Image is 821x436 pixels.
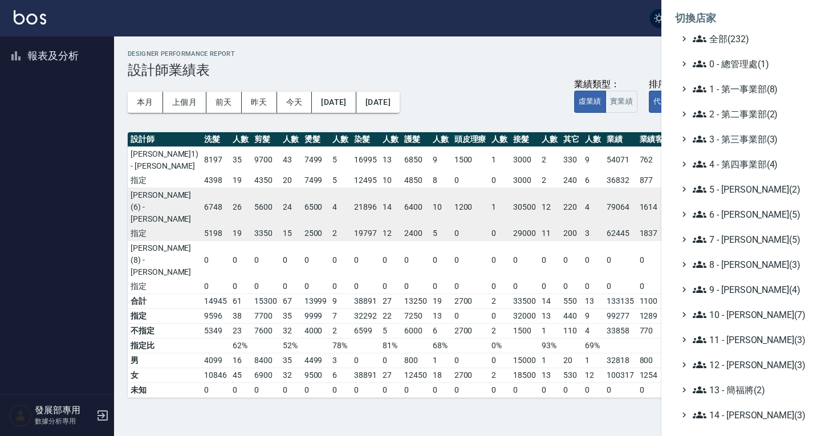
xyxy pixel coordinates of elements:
span: 6 - [PERSON_NAME](5) [693,207,803,221]
span: 8 - [PERSON_NAME](3) [693,258,803,271]
li: 切換店家 [675,5,807,32]
span: 2 - 第二事業部(2) [693,107,803,121]
span: 0 - 總管理處(1) [693,57,803,71]
span: 11 - [PERSON_NAME](3) [693,333,803,347]
span: 3 - 第三事業部(3) [693,132,803,146]
span: 5 - [PERSON_NAME](2) [693,182,803,196]
span: 全部(232) [693,32,803,46]
span: 14 - [PERSON_NAME](3) [693,408,803,422]
span: 10 - [PERSON_NAME](7) [693,308,803,321]
span: 9 - [PERSON_NAME](4) [693,283,803,296]
span: 12 - [PERSON_NAME](3) [693,358,803,372]
span: 7 - [PERSON_NAME](5) [693,233,803,246]
span: 1 - 第一事業部(8) [693,82,803,96]
span: 13 - 簡福將(2) [693,383,803,397]
span: 4 - 第四事業部(4) [693,157,803,171]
